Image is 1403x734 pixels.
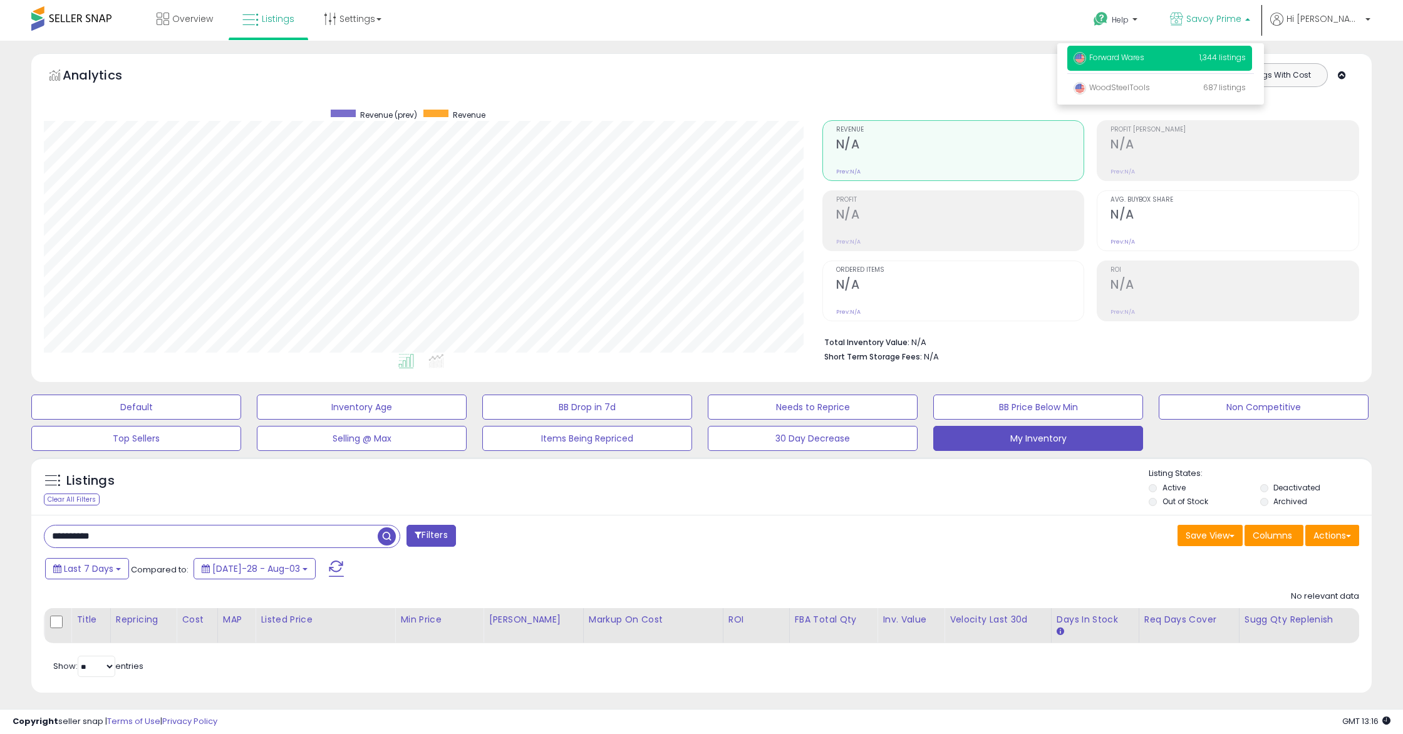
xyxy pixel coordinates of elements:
[1110,207,1359,224] h2: N/A
[257,395,467,420] button: Inventory Age
[933,395,1143,420] button: BB Price Below Min
[1245,613,1354,626] div: Sugg Qty Replenish
[1057,613,1134,626] div: Days In Stock
[1273,496,1307,507] label: Archived
[836,267,1084,274] span: Ordered Items
[261,613,390,626] div: Listed Price
[1112,14,1129,25] span: Help
[482,395,692,420] button: BB Drop in 7d
[360,110,417,120] span: Revenue (prev)
[162,715,217,727] a: Privacy Policy
[482,426,692,451] button: Items Being Repriced
[31,395,241,420] button: Default
[836,127,1084,133] span: Revenue
[1186,13,1241,25] span: Savoy Prime
[172,13,213,25] span: Overview
[131,564,189,576] span: Compared to:
[64,562,113,575] span: Last 7 Days
[212,562,300,575] span: [DATE]-28 - Aug-03
[924,351,939,363] span: N/A
[836,207,1084,224] h2: N/A
[116,613,172,626] div: Repricing
[1178,525,1243,546] button: Save View
[107,715,160,727] a: Terms of Use
[1057,626,1064,638] small: Days In Stock.
[1074,82,1086,95] img: usa.png
[76,613,105,626] div: Title
[1110,267,1359,274] span: ROI
[1110,308,1135,316] small: Prev: N/A
[1110,197,1359,204] span: Avg. Buybox Share
[1253,529,1292,542] span: Columns
[1203,82,1246,93] span: 687 listings
[836,277,1084,294] h2: N/A
[53,660,143,672] span: Show: entries
[1093,11,1109,27] i: Get Help
[883,613,939,626] div: Inv. value
[1199,52,1246,63] span: 1,344 listings
[1287,13,1362,25] span: Hi [PERSON_NAME]
[836,197,1084,204] span: Profit
[223,613,250,626] div: MAP
[836,308,861,316] small: Prev: N/A
[1144,613,1234,626] div: Req Days Cover
[1110,168,1135,175] small: Prev: N/A
[1270,13,1370,41] a: Hi [PERSON_NAME]
[13,716,217,728] div: seller snap | |
[44,494,100,505] div: Clear All Filters
[1110,277,1359,294] h2: N/A
[1110,137,1359,154] h2: N/A
[13,715,58,727] strong: Copyright
[589,613,718,626] div: Markup on Cost
[63,66,147,87] h5: Analytics
[45,558,129,579] button: Last 7 Days
[182,613,212,626] div: Cost
[583,608,723,643] th: The percentage added to the cost of goods (COGS) that forms the calculator for Min & Max prices.
[824,337,909,348] b: Total Inventory Value:
[1110,238,1135,246] small: Prev: N/A
[708,395,918,420] button: Needs to Reprice
[795,613,872,626] div: FBA Total Qty
[1239,608,1359,643] th: Please note that this number is a calculation based on your required days of coverage and your ve...
[1291,591,1359,602] div: No relevant data
[257,426,467,451] button: Selling @ Max
[933,426,1143,451] button: My Inventory
[400,613,478,626] div: Min Price
[453,110,485,120] span: Revenue
[1074,52,1144,63] span: Forward Wares
[824,334,1350,349] li: N/A
[1162,496,1208,507] label: Out of Stock
[1245,525,1303,546] button: Columns
[489,613,578,626] div: [PERSON_NAME]
[1074,82,1150,93] span: WoodSteelTools
[1149,468,1372,480] p: Listing States:
[66,472,115,490] h5: Listings
[1305,525,1359,546] button: Actions
[708,426,918,451] button: 30 Day Decrease
[31,426,241,451] button: Top Sellers
[1342,715,1390,727] span: 2025-08-11 13:16 GMT
[1162,482,1186,493] label: Active
[1110,127,1359,133] span: Profit [PERSON_NAME]
[950,613,1046,626] div: Velocity Last 30d
[824,351,922,362] b: Short Term Storage Fees:
[1074,52,1086,65] img: usa.png
[1084,2,1150,41] a: Help
[1230,67,1323,83] button: Listings With Cost
[262,13,294,25] span: Listings
[836,168,861,175] small: Prev: N/A
[1273,482,1320,493] label: Deactivated
[1159,395,1369,420] button: Non Competitive
[194,558,316,579] button: [DATE]-28 - Aug-03
[836,137,1084,154] h2: N/A
[406,525,455,547] button: Filters
[836,238,861,246] small: Prev: N/A
[728,613,784,626] div: ROI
